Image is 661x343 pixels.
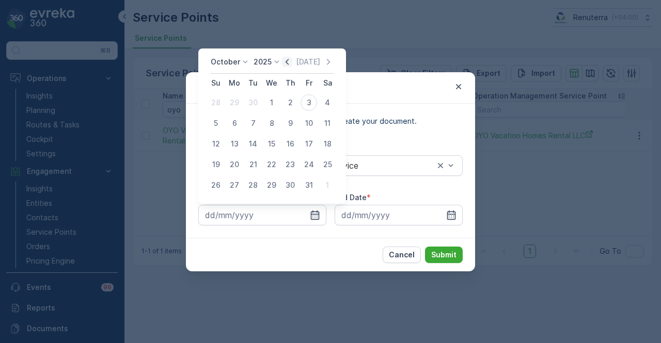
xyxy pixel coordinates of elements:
[281,74,300,92] th: Thursday
[282,94,298,111] div: 2
[319,94,336,111] div: 4
[254,57,272,67] p: 2025
[319,115,336,132] div: 11
[225,74,244,92] th: Monday
[198,205,326,225] input: dd/mm/yyyy
[301,115,317,132] div: 10
[282,156,298,173] div: 23
[226,156,243,173] div: 20
[318,74,337,92] th: Saturday
[211,57,240,67] p: October
[335,193,367,202] label: End Date
[244,74,262,92] th: Tuesday
[208,177,224,193] div: 26
[263,156,280,173] div: 22
[245,177,261,193] div: 28
[301,94,317,111] div: 3
[383,247,421,263] button: Cancel
[319,136,336,152] div: 18
[226,115,243,132] div: 6
[263,115,280,132] div: 8
[263,136,280,152] div: 15
[208,115,224,132] div: 5
[431,250,457,260] p: Submit
[263,177,280,193] div: 29
[245,136,261,152] div: 14
[301,136,317,152] div: 17
[301,156,317,173] div: 24
[301,177,317,193] div: 31
[389,250,415,260] p: Cancel
[226,136,243,152] div: 13
[319,156,336,173] div: 25
[282,177,298,193] div: 30
[226,177,243,193] div: 27
[208,136,224,152] div: 12
[208,94,224,111] div: 28
[226,94,243,111] div: 29
[300,74,318,92] th: Friday
[245,94,261,111] div: 30
[296,57,320,67] p: [DATE]
[207,74,225,92] th: Sunday
[262,74,281,92] th: Wednesday
[208,156,224,173] div: 19
[425,247,463,263] button: Submit
[282,115,298,132] div: 9
[263,94,280,111] div: 1
[335,205,463,225] input: dd/mm/yyyy
[245,115,261,132] div: 7
[245,156,261,173] div: 21
[319,177,336,193] div: 1
[282,136,298,152] div: 16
